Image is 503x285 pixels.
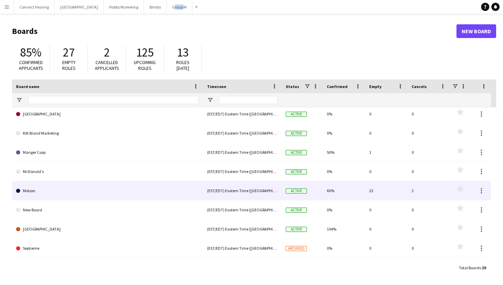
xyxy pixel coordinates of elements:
div: 23 [365,181,408,200]
div: (EST/EDT) Eastern Time ([GEOGRAPHIC_DATA] & [GEOGRAPHIC_DATA]) [203,143,282,162]
div: (EST/EDT) Eastern Time ([GEOGRAPHIC_DATA] & [GEOGRAPHIC_DATA]) [203,239,282,258]
span: 13 [177,45,189,60]
div: (EST/EDT) Eastern Time ([GEOGRAPHIC_DATA] & [GEOGRAPHIC_DATA]) [203,220,282,238]
a: [GEOGRAPHIC_DATA] [16,104,199,124]
a: [GEOGRAPHIC_DATA] [16,220,199,239]
span: Active [286,112,307,117]
div: 0% [323,239,365,258]
div: 0 [365,258,408,277]
span: Archived [286,246,307,251]
a: Molson [16,181,199,200]
button: Connect Hearing [14,0,55,14]
a: Manger Coop [16,143,199,162]
a: McDonald's [16,162,199,181]
div: (EST/EDT) Eastern Time ([GEOGRAPHIC_DATA] & [GEOGRAPHIC_DATA]) [203,162,282,181]
div: 0 [365,162,408,181]
a: New Board [16,200,199,220]
span: Empty roles [62,59,76,71]
div: 0% [323,104,365,123]
div: 0 [408,239,450,258]
span: Cancelled applicants [95,59,119,71]
div: 0 [408,258,450,277]
div: 0 [365,124,408,142]
div: 0 [365,220,408,238]
span: Active [286,227,307,232]
button: Group M [167,0,192,14]
div: 0 [365,200,408,219]
button: [GEOGRAPHIC_DATA] [55,0,104,14]
span: Active [286,150,307,155]
div: 0 [365,239,408,258]
h1: Boards [12,26,456,36]
div: 0 [408,104,450,123]
div: : [459,261,486,274]
span: 2 [104,45,110,60]
span: Cancels [412,84,427,89]
input: Timezone Filter Input [219,96,278,104]
a: TRUBAR [16,258,199,277]
button: Hobbs Marketing [104,0,144,14]
span: Active [286,208,307,213]
span: Status [286,84,299,89]
div: (EST/EDT) Eastern Time ([GEOGRAPHIC_DATA] & [GEOGRAPHIC_DATA]) [203,124,282,142]
span: Active [286,131,307,136]
div: 0% [323,200,365,219]
div: 0% [323,124,365,142]
div: 0 [408,220,450,238]
a: New Board [456,24,496,38]
div: 2 [408,181,450,200]
span: Confirmed applicants [19,59,43,71]
div: 1 [365,143,408,162]
span: 19 [482,265,486,270]
div: 0 [408,162,450,181]
div: (EST/EDT) Eastern Time ([GEOGRAPHIC_DATA] & [GEOGRAPHIC_DATA]) [203,258,282,277]
div: 0 [408,200,450,219]
span: Timezone [207,84,226,89]
div: 0% [323,258,365,277]
span: Total Boards [459,265,481,270]
span: 27 [63,45,75,60]
a: KIK Brand Marketing [16,124,199,143]
input: Board name Filter Input [28,96,199,104]
span: 125 [136,45,154,60]
button: Bimbo [144,0,167,14]
span: Active [286,188,307,194]
span: 85% [20,45,41,60]
div: (EST/EDT) Eastern Time ([GEOGRAPHIC_DATA] & [GEOGRAPHIC_DATA]) [203,200,282,219]
span: Board name [16,84,39,89]
span: Roles [DATE] [176,59,190,71]
div: 0% [323,162,365,181]
div: 0 [365,104,408,123]
div: 0 [408,124,450,142]
a: Septieme [16,239,199,258]
span: Empty [369,84,382,89]
div: 0 [408,143,450,162]
div: 104% [323,220,365,238]
button: Open Filter Menu [207,97,213,103]
button: Open Filter Menu [16,97,22,103]
div: (EST/EDT) Eastern Time ([GEOGRAPHIC_DATA] & [GEOGRAPHIC_DATA]) [203,181,282,200]
span: Active [286,169,307,174]
div: 50% [323,143,365,162]
div: 60% [323,181,365,200]
span: Confirmed [327,84,348,89]
div: (EST/EDT) Eastern Time ([GEOGRAPHIC_DATA] & [GEOGRAPHIC_DATA]) [203,104,282,123]
span: Upcoming roles [134,59,156,71]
